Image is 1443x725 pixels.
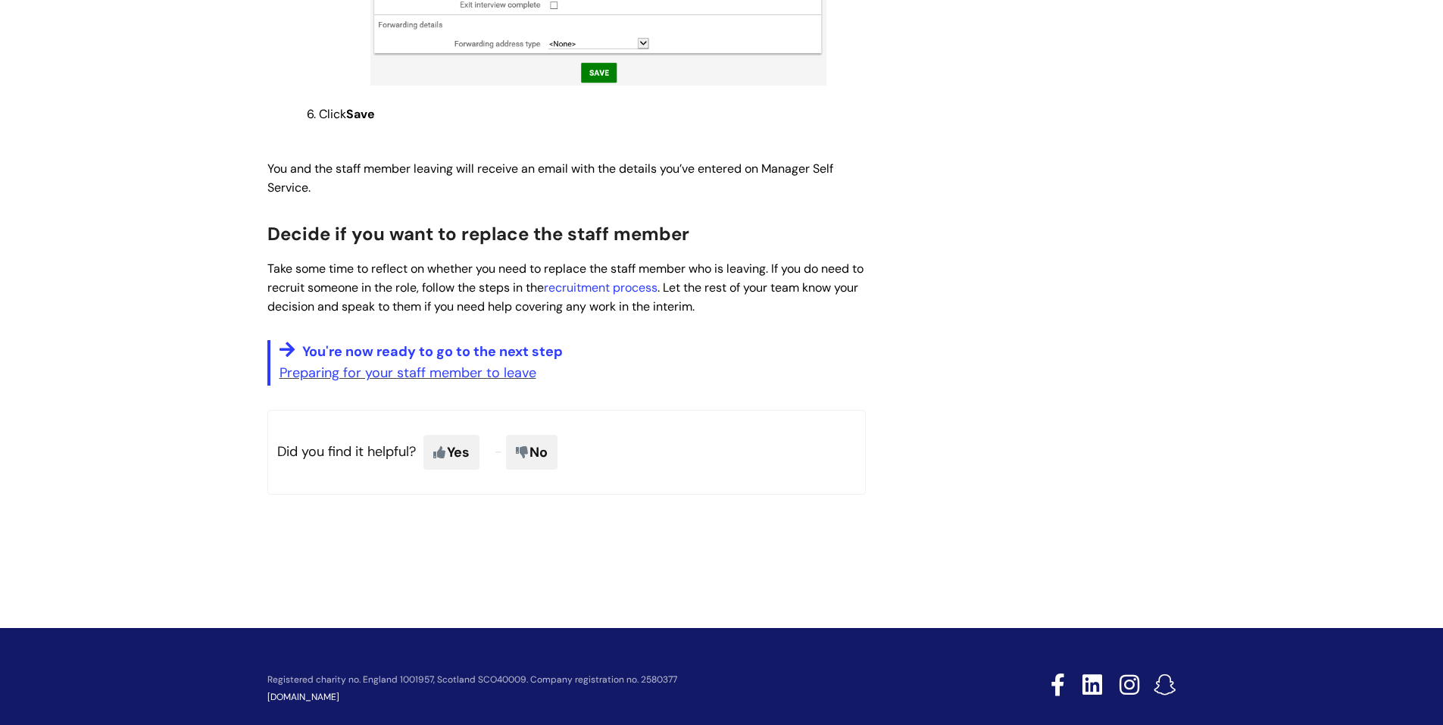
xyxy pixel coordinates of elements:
[346,106,375,122] strong: Save
[280,364,536,382] a: Preparing for your staff member to leave
[423,435,479,470] span: Yes
[267,410,866,495] p: Did you find it helpful?
[267,691,339,703] a: [DOMAIN_NAME]
[267,222,689,245] span: Decide if you want to replace the staff member
[267,261,864,314] span: Take some time to reflect on whether you need to replace the staff member who is leaving. If you ...
[267,675,943,685] p: Registered charity no. England 1001957, Scotland SCO40009. Company registration no. 2580377
[506,435,558,470] span: No
[319,106,375,122] span: Click
[267,161,833,195] span: You and the staff member leaving will receive an email with the details you’ve entered on Manager...
[302,342,563,361] span: You're now ready to go to the next step
[544,280,657,295] a: recruitment process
